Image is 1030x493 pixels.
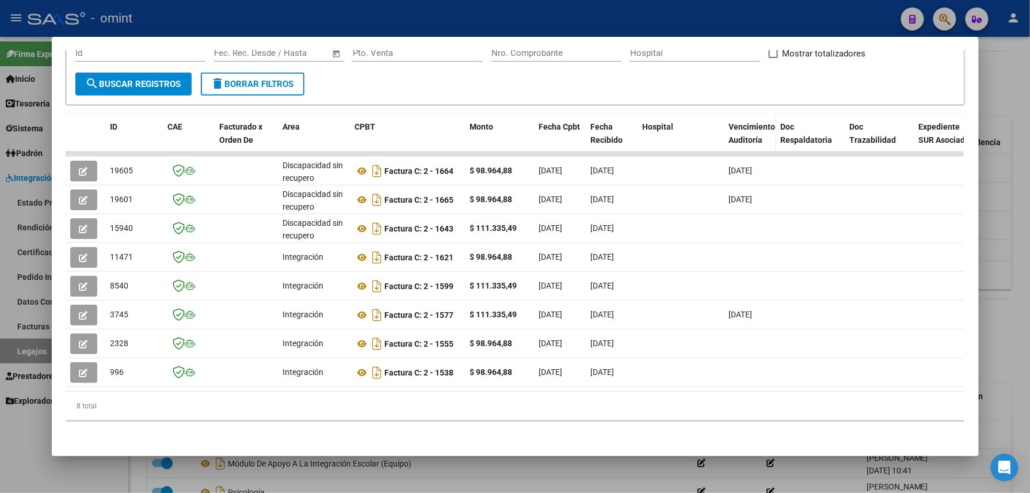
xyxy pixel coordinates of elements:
[539,195,563,204] span: [DATE]
[470,223,517,233] strong: $ 111.335,49
[279,115,350,165] datatable-header-cell: Area
[110,339,129,348] span: 2328
[991,454,1018,481] div: Open Intercom Messenger
[370,306,385,324] i: Descargar documento
[110,122,118,131] span: ID
[591,281,615,290] span: [DATE]
[539,339,563,348] span: [DATE]
[385,253,454,262] strong: Factura C: 2 - 1621
[638,115,724,165] datatable-header-cell: Hospital
[283,367,324,377] span: Integración
[729,122,776,145] span: Vencimiento Auditoría
[211,77,225,90] mat-icon: delete
[86,79,181,89] span: Buscar Registros
[220,122,263,145] span: Facturado x Orden De
[385,310,454,320] strong: Factura C: 2 - 1577
[466,115,535,165] datatable-header-cell: Monto
[283,189,344,212] span: Discapacidad sin recupero
[729,166,753,175] span: [DATE]
[591,223,615,233] span: [DATE]
[729,310,753,319] span: [DATE]
[110,367,124,377] span: 996
[586,115,638,165] datatable-header-cell: Fecha Recibido
[201,73,304,96] button: Borrar Filtros
[539,281,563,290] span: [DATE]
[66,392,965,420] div: 8 total
[283,339,324,348] span: Integración
[724,115,776,165] datatable-header-cell: Vencimiento Auditoría
[283,161,344,183] span: Discapacidad sin recupero
[385,195,454,204] strong: Factura C: 2 - 1665
[539,166,563,175] span: [DATE]
[370,335,385,353] i: Descargar documento
[729,195,753,204] span: [DATE]
[539,223,563,233] span: [DATE]
[385,282,454,291] strong: Factura C: 2 - 1599
[845,115,914,165] datatable-header-cell: Doc Trazabilidad
[470,281,517,290] strong: $ 111.335,49
[591,166,615,175] span: [DATE]
[283,310,324,319] span: Integración
[370,219,385,238] i: Descargar documento
[385,339,454,348] strong: Factura C: 2 - 1555
[591,195,615,204] span: [DATE]
[850,122,897,145] span: Doc Trazabilidad
[914,115,978,165] datatable-header-cell: Expediente SUR Asociado
[75,73,192,96] button: Buscar Registros
[283,281,324,290] span: Integración
[591,339,615,348] span: [DATE]
[370,191,385,209] i: Descargar documento
[776,115,845,165] datatable-header-cell: Doc Respaldatoria
[355,122,376,131] span: CPBT
[214,48,261,58] input: Fecha inicio
[283,252,324,261] span: Integración
[110,223,133,233] span: 15940
[470,195,513,204] strong: $ 98.964,88
[470,252,513,261] strong: $ 98.964,88
[591,367,615,377] span: [DATE]
[330,47,343,60] button: Open calendar
[591,252,615,261] span: [DATE]
[539,367,563,377] span: [DATE]
[215,115,279,165] datatable-header-cell: Facturado x Orden De
[470,310,517,319] strong: $ 111.335,49
[385,368,454,377] strong: Factura C: 2 - 1538
[783,47,866,60] span: Mostrar totalizadores
[370,248,385,267] i: Descargar documento
[470,367,513,377] strong: $ 98.964,88
[110,252,133,261] span: 11471
[535,115,586,165] datatable-header-cell: Fecha Cpbt
[591,310,615,319] span: [DATE]
[539,122,581,131] span: Fecha Cpbt
[211,79,294,89] span: Borrar Filtros
[110,281,129,290] span: 8540
[781,122,833,145] span: Doc Respaldatoria
[370,363,385,382] i: Descargar documento
[919,122,970,145] span: Expediente SUR Asociado
[470,166,513,175] strong: $ 98.964,88
[643,122,674,131] span: Hospital
[385,224,454,233] strong: Factura C: 2 - 1643
[271,48,327,58] input: Fecha fin
[539,310,563,319] span: [DATE]
[470,339,513,348] strong: $ 98.964,88
[370,277,385,295] i: Descargar documento
[110,195,133,204] span: 19601
[163,115,215,165] datatable-header-cell: CAE
[106,115,163,165] datatable-header-cell: ID
[110,310,129,319] span: 3745
[370,162,385,180] i: Descargar documento
[350,115,466,165] datatable-header-cell: CPBT
[385,166,454,176] strong: Factura C: 2 - 1664
[591,122,623,145] span: Fecha Recibido
[283,122,300,131] span: Area
[470,122,494,131] span: Monto
[168,122,183,131] span: CAE
[539,252,563,261] span: [DATE]
[86,77,100,90] mat-icon: search
[110,166,133,175] span: 19605
[283,218,344,241] span: Discapacidad sin recupero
